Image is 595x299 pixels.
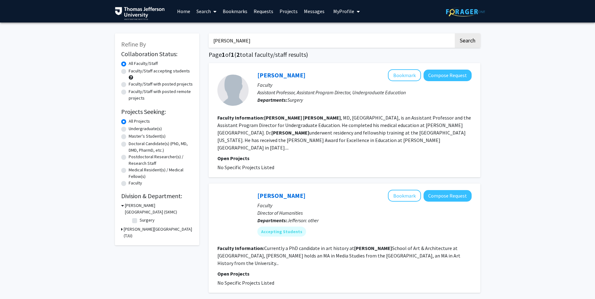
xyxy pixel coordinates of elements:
[388,69,421,81] button: Add Tyler Grenda to Bookmarks
[231,51,234,58] span: 1
[125,202,193,215] h3: [PERSON_NAME][GEOGRAPHIC_DATA] (SKMC)
[354,245,392,251] b: [PERSON_NAME]
[121,108,193,115] h2: Projects Seeking:
[174,0,193,22] a: Home
[236,51,240,58] span: 2
[121,40,146,48] span: Refine By
[222,51,225,58] span: 1
[333,8,354,14] span: My Profile
[220,0,250,22] a: Bookmarks
[217,270,472,277] p: Open Projects
[257,209,472,217] p: Director of Humanities
[129,88,193,101] label: Faculty/Staff with posted remote projects
[303,115,341,121] b: [PERSON_NAME]
[129,68,190,74] label: Faculty/Staff accepting students
[217,115,264,121] b: Faculty Information:
[129,125,162,132] label: Undergraduate(s)
[129,133,166,140] label: Master's Student(s)
[193,0,220,22] a: Search
[140,217,155,223] label: Surgery
[5,271,27,294] iframe: Chat
[257,81,472,89] p: Faculty
[217,115,471,151] fg-read-more: , MD, [GEOGRAPHIC_DATA], is an Assistant Professor and the Assistant Program Director for Undergr...
[129,167,193,180] label: Medical Resident(s) / Medical Fellow(s)
[124,226,193,239] h3: [PERSON_NAME][GEOGRAPHIC_DATA] (TJU)
[217,154,472,162] p: Open Projects
[129,154,193,167] label: Postdoctoral Researcher(s) / Research Staff
[257,192,305,199] a: [PERSON_NAME]
[276,0,301,22] a: Projects
[250,0,276,22] a: Requests
[129,81,193,87] label: Faculty/Staff with posted projects
[129,118,150,125] label: All Projects
[209,33,454,48] input: Search Keywords
[209,51,480,58] h1: Page of ( total faculty/staff results)
[217,245,264,251] b: Faculty Information:
[301,0,328,22] a: Messages
[424,70,472,81] button: Compose Request to Tyler Grenda
[257,71,305,79] a: [PERSON_NAME]
[129,180,142,186] label: Faculty
[257,217,287,223] b: Departments:
[121,192,193,200] h2: Division & Department:
[217,245,460,266] fg-read-more: Currently a PhD candidate in art history at School of Art & Architecture at [GEOGRAPHIC_DATA], [P...
[129,140,193,154] label: Doctoral Candidate(s) (PhD, MD, DMD, PharmD, etc.)
[257,97,287,103] b: Departments:
[257,202,472,209] p: Faculty
[217,280,274,286] span: No Specific Projects Listed
[446,7,485,17] img: ForagerOne Logo
[257,89,472,96] p: Assistant Professor, Assistant Program Director, Undergraduate Education
[424,190,472,202] button: Compose Request to Megan Voeller
[115,7,165,20] img: Thomas Jefferson University Logo
[257,227,306,237] mat-chip: Accepting Students
[129,60,158,67] label: All Faculty/Staff
[388,190,421,202] button: Add Megan Voeller to Bookmarks
[455,33,480,48] button: Search
[287,97,303,103] span: Surgery
[217,164,274,170] span: No Specific Projects Listed
[271,130,309,136] b: [PERSON_NAME]
[121,50,193,58] h2: Collaboration Status:
[264,115,302,121] b: [PERSON_NAME]
[287,217,319,223] span: Jefferson: other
